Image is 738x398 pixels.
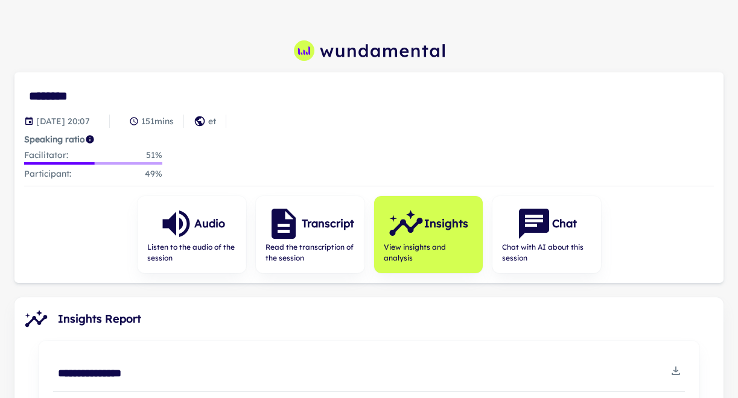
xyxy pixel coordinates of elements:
[58,311,141,327] h6: Insights Report
[24,134,85,145] strong: Speaking ratio
[85,134,95,144] svg: Coach/coachee ideal ratio of speaking is roughly 20:80. Mentor/mentee ideal ratio of speaking is ...
[302,215,354,232] h6: Transcript
[24,167,71,181] p: Participant :
[266,242,355,264] span: Read the transcription of the session
[492,196,601,273] button: ChatChat with AI about this session
[145,167,162,181] p: 49 %
[208,115,216,128] p: et
[384,242,473,264] span: View insights and analysis
[667,362,685,380] button: Download
[138,196,246,273] button: AudioListen to the audio of the session
[36,115,90,128] p: Session date
[374,196,483,273] button: InsightsView insights and analysis
[141,115,174,128] p: 151 mins
[194,215,225,232] h6: Audio
[502,242,591,264] span: Chat with AI about this session
[24,148,68,162] p: Facilitator :
[424,215,468,232] h6: Insights
[552,215,577,232] h6: Chat
[146,148,162,162] p: 51 %
[147,242,237,264] span: Listen to the audio of the session
[256,196,364,273] button: TranscriptRead the transcription of the session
